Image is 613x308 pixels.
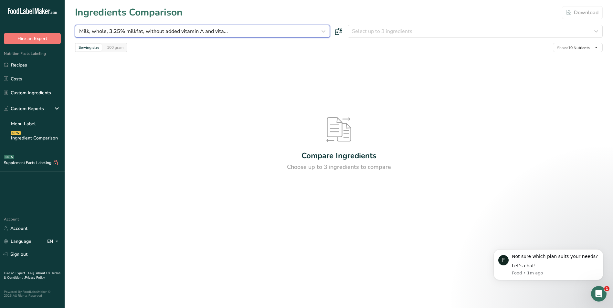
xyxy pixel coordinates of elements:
span: Select up to 3 ingredients [352,27,412,35]
button: Milk, whole, 3.25% milkfat, without added vitamin A and vita... [75,25,330,38]
a: About Us . [36,271,51,275]
div: EN [47,238,61,245]
div: BETA [4,155,14,159]
span: 10 Nutrients [557,45,590,50]
a: Terms & Conditions . [4,271,60,280]
div: Choose up to 3 ingredients to compare [287,163,391,171]
span: Milk, whole, 3.25% milkfat, without added vitamin A and vita... [79,27,228,35]
div: 100 gram [104,44,126,51]
span: 1 [604,286,609,291]
div: Download [566,9,598,16]
span: Show: [557,45,568,50]
button: Hire an Expert [4,33,61,44]
button: Download [562,6,603,19]
a: FAQ . [28,271,36,275]
iframe: Intercom live chat [591,286,607,302]
a: Hire an Expert . [4,271,27,275]
h1: Ingredients Comparison [75,5,183,20]
iframe: Intercom notifications message [484,240,613,291]
a: Privacy Policy [25,275,45,280]
div: Custom Reports [4,105,44,112]
div: NEW [11,131,21,135]
button: Show:10 Nutrients [553,43,603,52]
div: Powered By FoodLabelMaker © 2025 All Rights Reserved [4,290,61,298]
div: Compare Ingredients [301,150,376,161]
div: Serving size [76,44,102,51]
a: Language [4,236,31,247]
button: Select up to 3 ingredients [348,25,603,38]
